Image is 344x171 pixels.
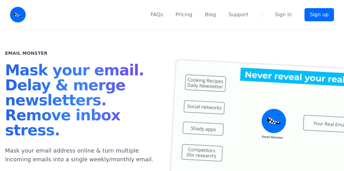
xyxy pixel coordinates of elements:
a: Sign up [304,8,334,21]
a: FAQs [151,11,163,18]
h2: Email Monster [5,50,47,56]
a: Blog [205,11,216,18]
h1: Mask your email. Delay & merge newsletters. Remove inbox stress. [5,63,157,140]
img: Email Monster [10,7,26,23]
a: Support [229,11,248,18]
a: Pricing [176,11,193,18]
a: Sign in [275,11,292,18]
p: Mask your email address online & turn multiple incoming emails into a single weekly/monthly email. [5,146,157,164]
